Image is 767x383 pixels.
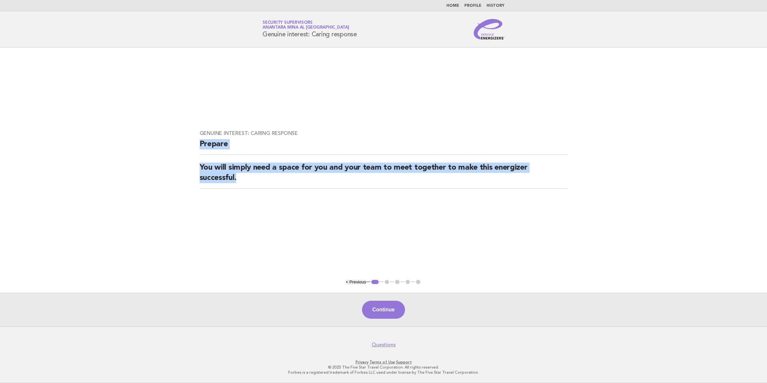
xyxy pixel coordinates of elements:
a: Home [446,4,459,8]
button: Continue [362,301,405,319]
h3: Genuine interest: Caring response [200,130,568,137]
button: 1 [370,279,380,285]
a: History [487,4,504,8]
a: Support [396,360,412,364]
a: Privacy [356,360,368,364]
a: Questions [372,342,396,348]
a: Profile [464,4,481,8]
p: © 2025 The Five Star Travel Corporation. All rights reserved. [187,365,580,370]
button: < Previous [346,280,366,284]
p: · · [187,360,580,365]
a: Terms of Use [369,360,395,364]
a: Security SupervisorsAnantara Mina al [GEOGRAPHIC_DATA] [263,21,349,30]
h1: Genuine interest: Caring response [263,21,357,38]
span: Anantara Mina al [GEOGRAPHIC_DATA] [263,26,349,30]
img: Service Energizers [474,19,504,40]
h2: You will simply need a space for you and your team to meet together to make this energizer succes... [200,163,568,189]
h2: Prepare [200,139,568,155]
p: Forbes is a registered trademark of Forbes LLC used under license by The Five Star Travel Corpora... [187,370,580,375]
